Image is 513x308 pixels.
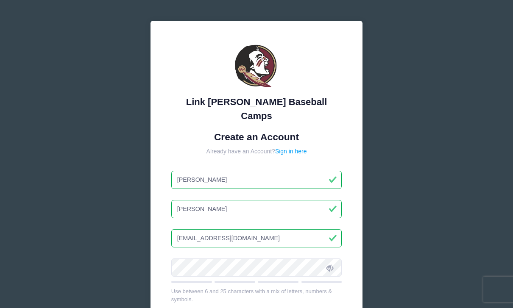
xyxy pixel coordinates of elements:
input: Last Name [171,200,342,218]
div: Already have an Account? [171,147,342,156]
input: First Name [171,171,342,189]
input: Email [171,229,342,247]
a: Sign in here [275,148,307,155]
div: Use between 6 and 25 characters with a mix of letters, numbers & symbols. [171,287,342,304]
div: Link [PERSON_NAME] Baseball Camps [171,95,342,123]
h1: Create an Account [171,131,342,143]
img: Link Jarrett Baseball Camps [231,42,282,92]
